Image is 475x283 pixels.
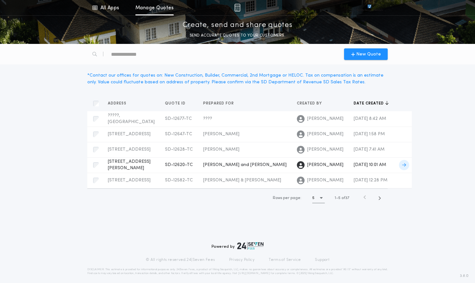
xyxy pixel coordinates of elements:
button: Address [108,100,131,107]
a: Privacy Policy [229,257,255,262]
p: SEND ACCURATE QUOTES TO YOUR CUSTOMERS. [190,32,285,39]
span: [PERSON_NAME] [307,177,343,184]
span: ?????, [GEOGRAPHIC_DATA] [108,113,155,124]
h1: 5 [312,195,315,201]
span: Rows per page: [273,196,301,200]
div: Powered by [212,242,263,250]
span: [PERSON_NAME] [203,132,239,137]
button: Quote ID [165,100,190,107]
span: of 37 [341,195,349,201]
button: New Quote [344,48,388,60]
p: DISCLAIMER: This estimate is provided for informational purposes only. 24|Seven Fees, a product o... [87,268,388,275]
span: [PERSON_NAME] [203,147,239,152]
span: Date created [354,101,385,106]
span: SD-12620-TC [165,162,193,167]
span: SD-12628-TC [165,147,193,152]
button: Created by [297,100,327,107]
span: [PERSON_NAME] [307,131,343,137]
a: [URL][DOMAIN_NAME] [238,272,270,275]
span: [DATE] 8:42 AM [354,116,386,121]
span: Created by [297,101,323,106]
div: * Contact our offices for quotes on: New Construction, Builder, Commercial, 2nd Mortgage or HELOC... [87,72,388,86]
span: [STREET_ADDRESS] [108,147,151,152]
span: [PERSON_NAME] and [PERSON_NAME] [203,162,287,167]
img: logo [237,242,263,250]
span: Quote ID [165,101,187,106]
span: [DATE] 12:28 PM [354,178,387,183]
span: [PERSON_NAME] [307,162,343,168]
span: SD-12647-TC [165,132,192,137]
span: SD-12677-TC [165,116,192,121]
span: 1 [335,196,336,200]
span: 5 [338,196,341,200]
button: 5 [312,193,325,203]
span: [STREET_ADDRESS] [108,178,151,183]
p: © All rights reserved. 24|Seven Fees [146,257,215,262]
span: [STREET_ADDRESS][PERSON_NAME] [108,159,151,171]
span: [PERSON_NAME] [307,146,343,153]
span: New Quote [356,51,381,58]
img: vs-icon [356,4,383,11]
span: [DATE] 10:01 AM [354,162,386,167]
span: 3.8.0 [460,273,469,279]
span: Address [108,101,128,106]
a: Terms of Service [269,257,301,262]
img: img [234,4,240,12]
span: Prepared for [203,101,235,106]
span: [PERSON_NAME] & [PERSON_NAME] [203,178,281,183]
span: [DATE] 7:41 AM [354,147,384,152]
a: Support [315,257,329,262]
p: Create, send and share quotes [183,20,293,30]
span: [PERSON_NAME] [307,116,343,122]
button: Date created [354,100,389,107]
span: SD-12582-TC [165,178,193,183]
span: [STREET_ADDRESS] [108,132,151,137]
span: [DATE] 1:58 PM [354,132,385,137]
span: ???? [203,116,212,121]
